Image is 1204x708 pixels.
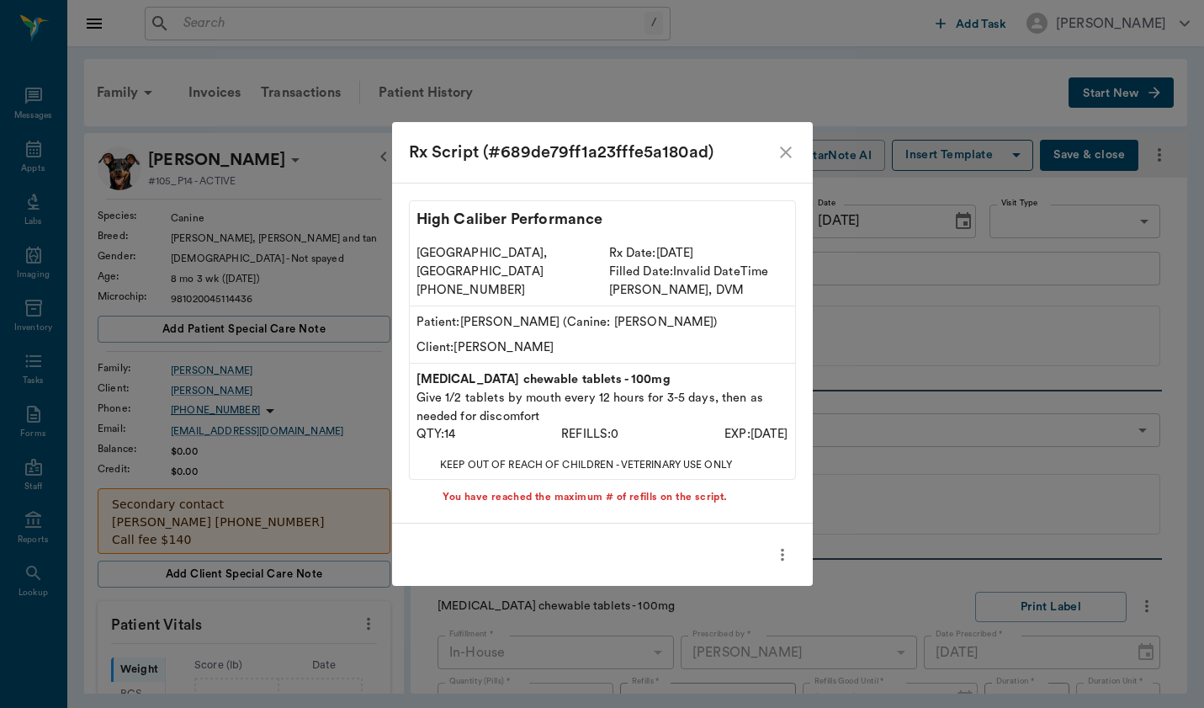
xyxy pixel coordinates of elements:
p: [GEOGRAPHIC_DATA], [GEOGRAPHIC_DATA] [416,244,596,280]
p: [PERSON_NAME] , DVM [609,281,788,300]
p: Give 1/2 tablets by mouth every 12 hours for 3-5 days, then as needed for discomfort [416,389,788,425]
p: QTY: 14 [416,425,456,444]
p: [MEDICAL_DATA] chewable tablets - 100mg [416,370,788,389]
p: EXP: [DATE] [724,425,788,444]
p: You have reached the maximum # of refills on the script. [409,482,762,506]
iframe: Intercom live chat [17,651,57,691]
button: close [776,142,796,162]
p: Client: [PERSON_NAME] [416,338,788,357]
p: Patient: [PERSON_NAME] (Canine: [PERSON_NAME]) [416,313,788,332]
p: High Caliber Performance [410,201,795,237]
p: Filled Date: Invalid DateTime [609,263,788,281]
p: REFILLS: 0 [561,425,618,444]
p: KEEP OUT OF REACH OF CHILDREN - VETERINARY USE ONLY [410,450,763,479]
p: Rx Date: [DATE] [609,244,788,263]
button: more [769,540,796,569]
p: [PHONE_NUMBER] [416,281,596,300]
div: Rx Script (#689de79ff1a23fffe5a180ad) [409,139,776,166]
